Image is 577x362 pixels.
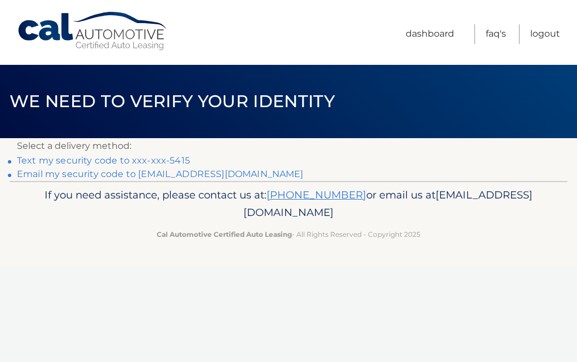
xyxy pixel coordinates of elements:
a: [PHONE_NUMBER] [267,188,366,201]
a: FAQ's [486,24,506,44]
p: If you need assistance, please contact us at: or email us at [26,186,551,222]
a: Dashboard [406,24,454,44]
a: Text my security code to xxx-xxx-5415 [17,155,190,166]
span: We need to verify your identity [10,91,335,112]
p: - All Rights Reserved - Copyright 2025 [26,228,551,240]
a: Cal Automotive [17,11,169,51]
a: Logout [530,24,560,44]
strong: Cal Automotive Certified Auto Leasing [157,230,292,239]
a: Email my security code to [EMAIL_ADDRESS][DOMAIN_NAME] [17,169,304,179]
p: Select a delivery method: [17,138,560,154]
